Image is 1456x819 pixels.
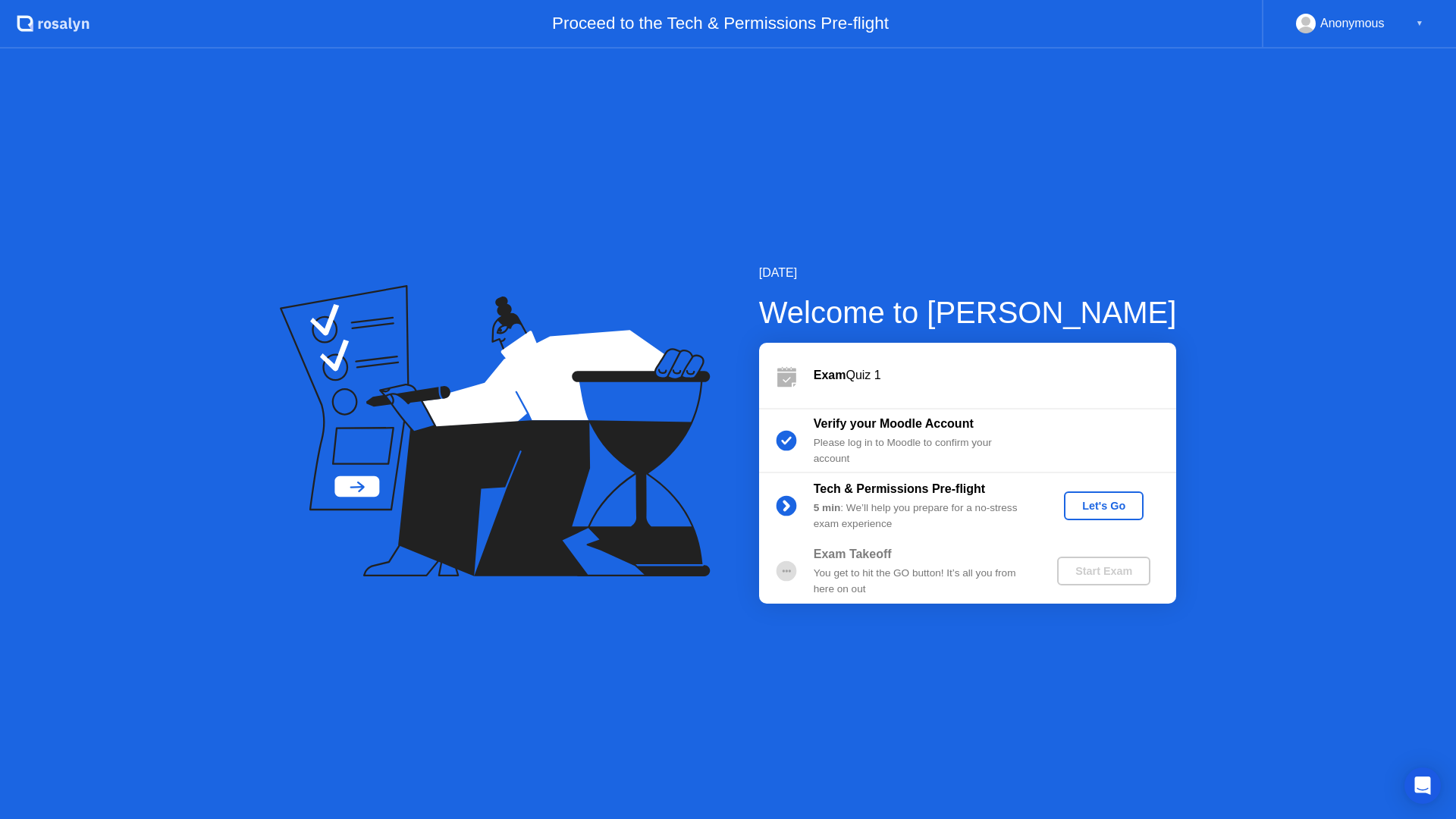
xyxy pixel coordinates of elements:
[814,566,1032,597] div: You get to hit the GO button! It’s all you from here on out
[1416,14,1423,33] div: ▼
[814,548,892,560] b: Exam Takeoff
[1320,14,1385,33] div: Anonymous
[1057,557,1150,585] button: Start Exam
[814,417,974,430] b: Verify your Moodle Account
[814,366,1176,384] div: Quiz 1
[1404,767,1441,804] div: Open Intercom Messenger
[814,369,846,381] b: Exam
[814,435,1032,466] div: Please log in to Moodle to confirm your account
[759,290,1177,335] div: Welcome to [PERSON_NAME]
[1070,500,1137,512] div: Let's Go
[814,500,1032,532] div: : We’ll help you prepare for a no-stress exam experience
[759,264,1177,282] div: [DATE]
[1064,491,1144,520] button: Let's Go
[1063,565,1144,577] div: Start Exam
[814,482,985,495] b: Tech & Permissions Pre-flight
[814,502,841,513] b: 5 min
